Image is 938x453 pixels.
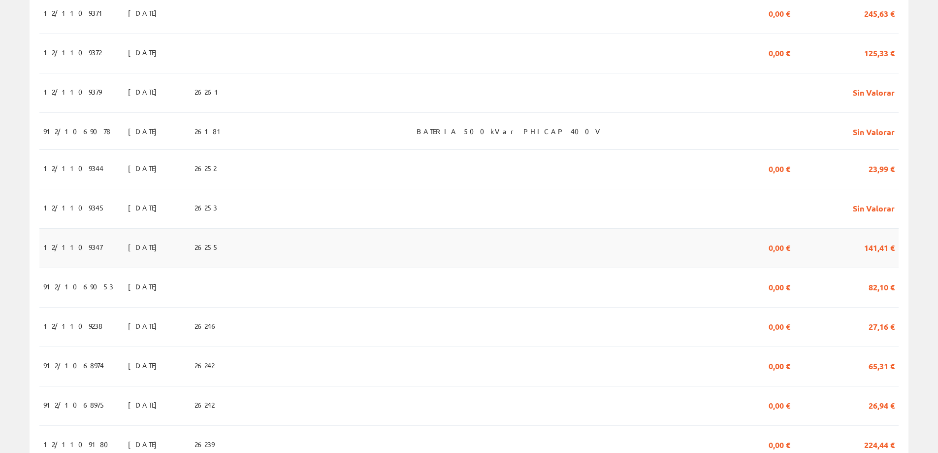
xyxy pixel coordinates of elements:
[43,4,107,21] span: 12/1109371
[194,317,218,334] span: 26246
[853,199,895,216] span: Sin Valorar
[769,396,790,413] span: 0,00 €
[864,44,895,61] span: 125,33 €
[194,123,225,139] span: 26181
[43,436,114,453] span: 12/1109180
[864,436,895,453] span: 224,44 €
[128,436,162,453] span: [DATE]
[869,278,895,295] span: 82,10 €
[769,44,790,61] span: 0,00 €
[128,123,162,139] span: [DATE]
[194,436,214,453] span: 26239
[869,357,895,374] span: 65,31 €
[769,436,790,453] span: 0,00 €
[194,199,217,216] span: 26253
[43,160,103,176] span: 12/1109344
[43,83,101,100] span: 12/1109379
[194,160,216,176] span: 26252
[869,396,895,413] span: 26,94 €
[869,160,895,176] span: 23,99 €
[194,357,214,374] span: 26242
[769,278,790,295] span: 0,00 €
[128,396,162,413] span: [DATE]
[43,123,110,139] span: 912/1069078
[853,123,895,139] span: Sin Valorar
[769,357,790,374] span: 0,00 €
[128,239,162,255] span: [DATE]
[194,239,219,255] span: 26255
[43,396,106,413] span: 912/1068975
[128,4,162,21] span: [DATE]
[769,317,790,334] span: 0,00 €
[853,83,895,100] span: Sin Valorar
[128,199,162,216] span: [DATE]
[869,317,895,334] span: 27,16 €
[43,199,105,216] span: 12/1109345
[417,123,603,139] span: BATERIA 500kVar PHICAP 400V
[769,160,790,176] span: 0,00 €
[128,83,162,100] span: [DATE]
[194,396,214,413] span: 26242
[128,317,162,334] span: [DATE]
[769,239,790,255] span: 0,00 €
[43,239,102,255] span: 12/1109347
[194,83,223,100] span: 26261
[128,357,162,374] span: [DATE]
[864,239,895,255] span: 141,41 €
[128,160,162,176] span: [DATE]
[769,4,790,21] span: 0,00 €
[43,44,101,61] span: 12/1109372
[43,278,113,295] span: 912/1069053
[43,357,104,374] span: 912/1068974
[43,317,102,334] span: 12/1109238
[128,278,162,295] span: [DATE]
[864,4,895,21] span: 245,63 €
[128,44,162,61] span: [DATE]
